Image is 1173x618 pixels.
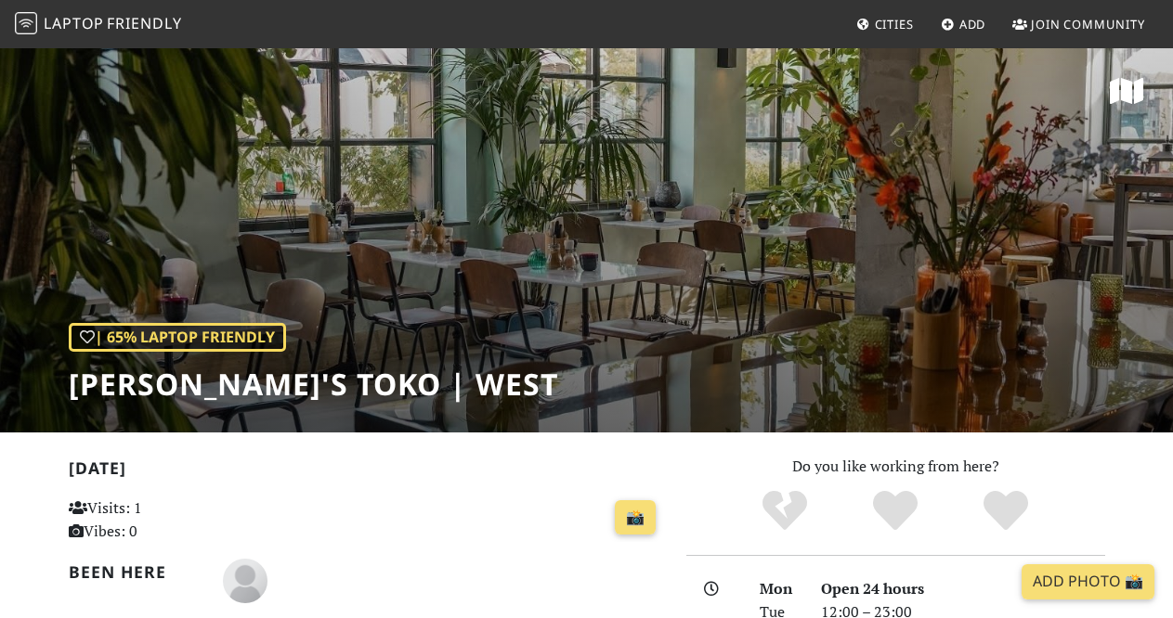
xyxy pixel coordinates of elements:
[959,16,986,32] span: Add
[107,13,181,33] span: Friendly
[841,488,951,534] div: Yes
[933,7,994,41] a: Add
[223,569,267,589] span: Scott Harris
[1005,7,1153,41] a: Join Community
[615,500,656,535] a: 📸
[69,562,201,582] h2: Been here
[223,559,267,603] img: blank-535327c66bd565773addf3077783bbfce4b00ec00e9fd257753287c682c7fa38.png
[15,8,182,41] a: LaptopFriendly LaptopFriendly
[69,496,253,544] p: Visits: 1 Vibes: 0
[69,323,286,353] div: | 65% Laptop Friendly
[1031,16,1145,32] span: Join Community
[749,577,810,601] div: Mon
[875,16,914,32] span: Cities
[849,7,921,41] a: Cities
[730,488,841,534] div: No
[950,488,1061,534] div: Definitely!
[44,13,104,33] span: Laptop
[1022,564,1154,599] a: Add Photo 📸
[15,12,37,34] img: LaptopFriendly
[69,367,558,402] h1: [PERSON_NAME]'s Toko | WEST
[810,577,1116,601] div: Open 24 hours
[686,455,1105,479] p: Do you like working from here?
[69,458,664,485] h2: [DATE]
